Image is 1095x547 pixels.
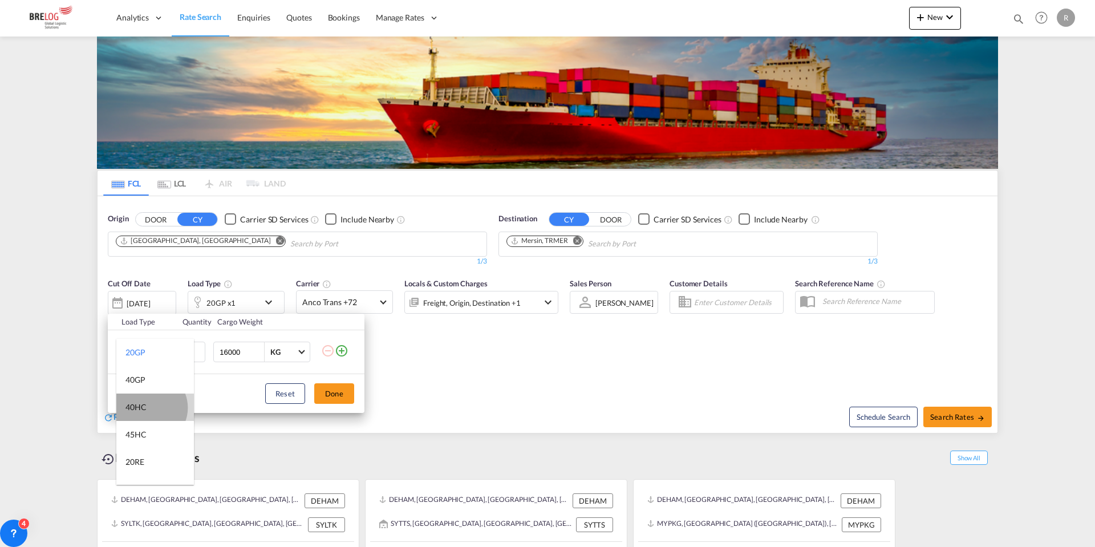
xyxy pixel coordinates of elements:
[125,374,145,386] div: 40GP
[125,429,147,440] div: 45HC
[125,484,144,495] div: 40RE
[125,456,144,468] div: 20RE
[125,402,147,413] div: 40HC
[125,347,145,358] div: 20GP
